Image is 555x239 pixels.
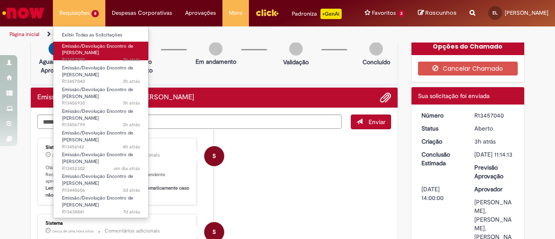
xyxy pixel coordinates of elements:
a: Aberto R13456930 : Emissão/Devolução Encontro de Contas Fornecedor [53,85,149,104]
span: Despesas Corporativas [112,9,172,17]
span: Emissão/Devolução Encontro de [PERSON_NAME] [62,86,133,100]
img: img-circle-grey.png [209,42,222,56]
span: Emissão/Devolução Encontro de [PERSON_NAME] [62,151,133,165]
span: Favoritos [372,9,396,17]
span: 3h atrás [123,100,140,106]
img: ServiceNow [1,4,46,22]
a: Aberto R13456142 : Emissão/Devolução Encontro de Contas Fornecedor [53,128,149,147]
span: cerca de uma hora atrás [52,153,94,158]
div: Padroniza [292,9,342,19]
button: Enviar [351,115,391,129]
h2: Emissão/Devolução Encontro de Contas Fornecedor Histórico de tíquete [37,94,194,101]
time: 28/08/2025 10:45:33 [123,121,140,128]
button: Adicionar anexos [380,92,391,103]
span: R13456142 [62,144,140,151]
a: Página inicial [10,31,39,38]
span: R13445606 [62,187,140,194]
a: Aberto R13445606 : Emissão/Devolução Encontro de Contas Fornecedor [53,172,149,190]
div: Sistema [46,221,190,226]
a: Aberto R13452302 : Emissão/Devolução Encontro de Contas Fornecedor [53,150,149,169]
span: Enviar [369,118,385,126]
span: Emissão/Devolução Encontro de [PERSON_NAME] [62,173,133,187]
span: 3h atrás [123,56,140,63]
p: Validação [283,58,309,66]
span: Emissão/Devolução Encontro de [PERSON_NAME] [62,108,133,121]
a: Aberto R13438841 : Emissão/Devolução Encontro de Contas Fornecedor [53,193,149,212]
a: Exibir Todas as Solicitações [53,30,149,40]
span: 3h atrás [474,138,496,145]
time: 28/08/2025 09:24:42 [123,144,140,150]
time: 28/08/2025 12:24:48 [52,229,94,234]
img: img-circle-grey.png [369,42,383,56]
span: Rascunhos [425,9,457,17]
img: arrow-next.png [49,42,62,56]
p: Aguardando Aprovação [34,57,76,75]
span: Emissão/Devolução Encontro de [PERSON_NAME] [62,65,133,78]
div: Sistema [46,145,190,150]
div: [DATE] 11:14:13 [474,150,515,159]
a: Aberto R13457040 : Emissão/Devolução Encontro de Contas Fornecedor [53,63,149,82]
span: R13438841 [62,209,140,216]
div: Aberto [474,124,515,133]
span: Sua solicitação foi enviada [418,92,490,100]
dt: Conclusão Estimada [415,150,468,167]
span: Emissão/Devolução Encontro de [PERSON_NAME] [62,130,133,143]
div: [DATE] 14:00:00 [421,185,462,202]
time: 28/08/2025 11:14:10 [123,78,140,85]
small: Comentários adicionais [104,227,160,235]
span: EL [493,10,498,16]
ul: Trilhas de página [7,26,363,43]
span: More [229,9,242,17]
span: um dia atrás [114,165,140,172]
time: 25/08/2025 16:53:54 [123,187,140,193]
ul: Requisições [53,26,149,218]
div: Opções do Chamado [411,38,525,55]
p: Em andamento [196,57,236,66]
dt: Número [415,111,468,120]
time: 28/08/2025 12:24:57 [52,153,94,158]
dt: Criação [415,137,468,146]
div: 28/08/2025 11:14:09 [474,137,515,146]
span: R13456930 [62,100,140,107]
span: 8 [91,10,99,17]
span: R13456799 [62,121,140,128]
span: 3d atrás [123,187,140,193]
time: 28/08/2025 11:14:09 [474,138,496,145]
span: Emissão/Devolução Encontro de [PERSON_NAME] [62,43,133,56]
time: 28/08/2025 11:19:43 [123,56,140,63]
dt: Previsão Aprovação [468,163,521,180]
a: Rascunhos [418,9,457,17]
time: 22/08/2025 09:52:49 [123,209,140,215]
div: System [204,146,224,166]
span: 7d atrás [123,209,140,215]
span: cerca de uma hora atrás [52,229,94,234]
span: R13457095 [62,56,140,63]
span: 3 [398,10,405,17]
span: Aprovações [185,9,216,17]
p: Concluído [362,58,390,66]
dt: Aprovador [468,185,521,193]
textarea: Digite sua mensagem aqui... [37,115,342,129]
span: [PERSON_NAME] [505,9,548,16]
img: img-circle-grey.png [289,42,303,56]
span: R13457040 [62,78,140,85]
p: Olá! Recebemos seu chamado e ele esta pendente aprovação. [46,164,190,199]
span: 3h atrás [123,78,140,85]
span: 3h atrás [123,121,140,128]
a: Aberto R13457095 : Emissão/Devolução Encontro de Contas Fornecedor [53,42,149,60]
p: +GenAi [320,9,342,19]
time: 28/08/2025 10:59:39 [123,100,140,106]
b: Lembrando que o chamado será cancelado automaticamente caso não seja aprovado. [46,185,191,198]
button: Cancelar Chamado [418,62,518,75]
span: S [212,146,216,167]
a: Aberto R13456799 : Emissão/Devolução Encontro de Contas Fornecedor [53,107,149,125]
dt: Status [415,124,468,133]
img: click_logo_yellow_360x200.png [255,6,279,19]
span: Requisições [59,9,90,17]
span: R13452302 [62,165,140,172]
div: R13457040 [474,111,515,120]
span: 4h atrás [123,144,140,150]
span: Emissão/Devolução Encontro de [PERSON_NAME] [62,195,133,208]
time: 27/08/2025 12:56:36 [114,165,140,172]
